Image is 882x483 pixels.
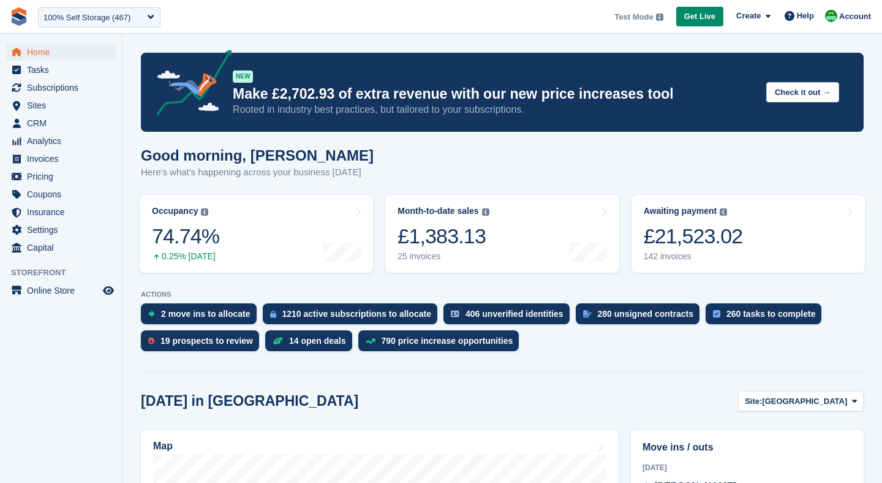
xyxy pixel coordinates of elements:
[43,12,130,24] div: 100% Self Storage (467)
[766,82,839,102] button: Check it out →
[148,310,155,318] img: move_ins_to_allocate_icon-fdf77a2bb77ea45bf5b3d319d69a93e2d87916cf1d5bf7949dd705db3b84f3ca.svg
[6,97,116,114] a: menu
[161,309,251,319] div: 2 move ins to allocate
[797,10,814,22] span: Help
[146,50,232,120] img: price-adjustments-announcement-icon-8257ccfd72463d97f412b2fc003d46551f7dbcb40ab6d574587a9cd5c0d94...
[726,309,816,319] div: 260 tasks to complete
[27,61,100,78] span: Tasks
[736,10,761,22] span: Create
[713,310,720,318] img: task-75834270c22a3079a89374b754ae025e5fb1db73e45f91037f5363f120a921f8.svg
[738,391,864,411] button: Site: [GEOGRAPHIC_DATA]
[289,336,346,346] div: 14 open deals
[6,168,116,185] a: menu
[656,13,663,21] img: icon-info-grey-7440780725fd019a000dd9b08b2336e03edf1995a4989e88bcd33f0948082b44.svg
[141,393,358,409] h2: [DATE] in [GEOGRAPHIC_DATA]
[706,303,828,330] a: 260 tasks to complete
[614,11,653,23] span: Test Mode
[6,115,116,132] a: menu
[6,203,116,221] a: menu
[676,7,723,27] a: Get Live
[839,10,871,23] span: Account
[643,462,852,473] div: [DATE]
[27,282,100,299] span: Online Store
[270,310,276,318] img: active_subscription_to_allocate_icon-d502201f5373d7db506a760aba3b589e785aa758c864c3986d89f69b8ff3...
[148,337,154,344] img: prospect-51fa495bee0391a8d652442698ab0144808aea92771e9ea1ae160a38d050c398.svg
[27,239,100,256] span: Capital
[398,206,478,216] div: Month-to-date sales
[6,44,116,61] a: menu
[27,97,100,114] span: Sites
[282,309,432,319] div: 1210 active subscriptions to allocate
[101,283,116,298] a: Preview store
[745,395,762,408] span: Site:
[141,291,864,299] p: ACTIONS
[466,309,563,319] div: 406 unverified identities
[152,251,219,262] div: 0.25% [DATE]
[141,147,374,164] h1: Good morning, [PERSON_NAME]
[27,115,100,132] span: CRM
[140,195,373,273] a: Occupancy 74.74% 0.25% [DATE]
[233,103,756,116] p: Rooted in industry best practices, but tailored to your subscriptions.
[451,310,459,318] img: verify_identity-adf6edd0f0f0b5bbfe63781bf79b02c33cf7c696d77639b501bdc392416b5a36.svg
[201,208,208,216] img: icon-info-grey-7440780725fd019a000dd9b08b2336e03edf1995a4989e88bcd33f0948082b44.svg
[398,224,489,249] div: £1,383.13
[263,303,444,330] a: 1210 active subscriptions to allocate
[762,395,847,408] span: [GEOGRAPHIC_DATA]
[644,224,743,249] div: £21,523.02
[233,70,253,83] div: NEW
[598,309,693,319] div: 280 unsigned contracts
[10,7,28,26] img: stora-icon-8386f47178a22dfd0bd8f6a31ec36ba5ce8667c1dd55bd0f319d3a0aa187defe.svg
[644,251,743,262] div: 142 invoices
[141,303,263,330] a: 2 move ins to allocate
[27,44,100,61] span: Home
[265,330,358,357] a: 14 open deals
[358,330,526,357] a: 790 price increase opportunities
[6,150,116,167] a: menu
[11,267,122,279] span: Storefront
[27,203,100,221] span: Insurance
[443,303,576,330] a: 406 unverified identities
[27,150,100,167] span: Invoices
[160,336,253,346] div: 19 prospects to review
[643,440,852,455] h2: Move ins / outs
[141,330,265,357] a: 19 prospects to review
[27,132,100,150] span: Analytics
[631,195,865,273] a: Awaiting payment £21,523.02 142 invoices
[6,221,116,238] a: menu
[6,61,116,78] a: menu
[141,165,374,180] p: Here's what's happening across your business [DATE]
[385,195,619,273] a: Month-to-date sales £1,383.13 25 invoices
[6,186,116,203] a: menu
[152,206,198,216] div: Occupancy
[576,303,706,330] a: 280 unsigned contracts
[273,337,283,345] img: deal-1b604bf984904fb50ccaf53a9ad4b4a5d6e5aea283cecdc64d6e3604feb123c2.svg
[6,282,116,299] a: menu
[27,168,100,185] span: Pricing
[233,85,756,103] p: Make £2,702.93 of extra revenue with our new price increases tool
[684,10,715,23] span: Get Live
[583,310,592,318] img: contract_signature_icon-13c848040528278c33f63329250d36e43548de30e8caae1d1a13099fd9432cc5.svg
[6,79,116,96] a: menu
[153,441,173,452] h2: Map
[27,186,100,203] span: Coupons
[720,208,727,216] img: icon-info-grey-7440780725fd019a000dd9b08b2336e03edf1995a4989e88bcd33f0948082b44.svg
[482,208,489,216] img: icon-info-grey-7440780725fd019a000dd9b08b2336e03edf1995a4989e88bcd33f0948082b44.svg
[6,132,116,150] a: menu
[366,338,375,344] img: price_increase_opportunities-93ffe204e8149a01c8c9dc8f82e8f89637d9d84a8eef4429ea346261dce0b2c0.svg
[6,239,116,256] a: menu
[398,251,489,262] div: 25 invoices
[27,221,100,238] span: Settings
[825,10,837,22] img: Laura Carlisle
[152,224,219,249] div: 74.74%
[382,336,513,346] div: 790 price increase opportunities
[27,79,100,96] span: Subscriptions
[644,206,717,216] div: Awaiting payment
